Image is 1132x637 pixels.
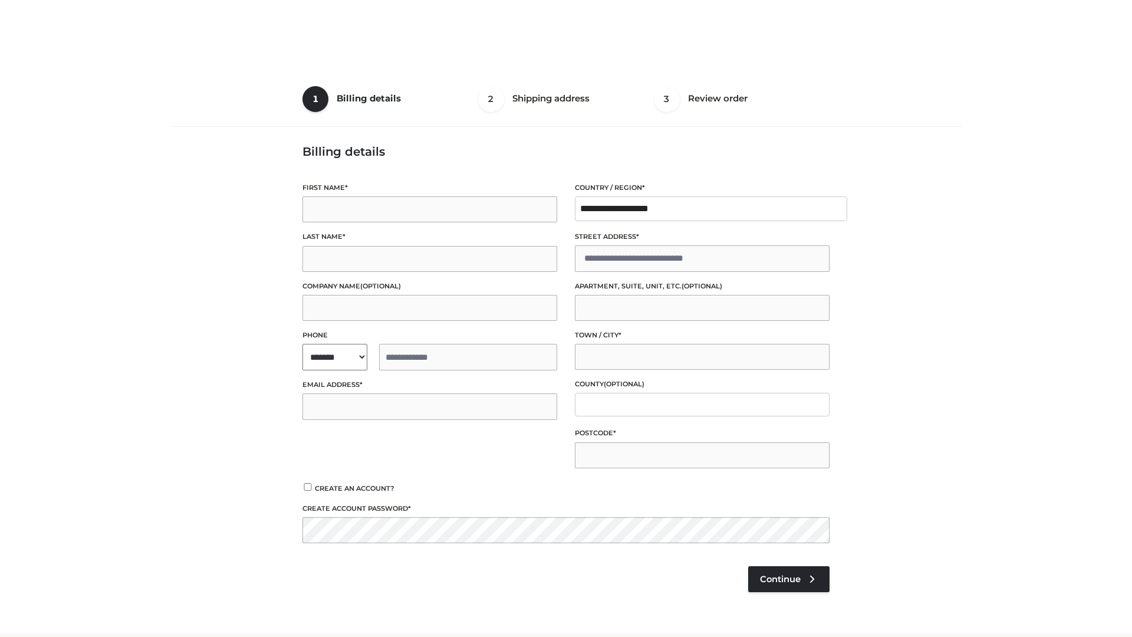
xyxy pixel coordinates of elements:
span: Shipping address [512,93,590,104]
label: Create account password [302,503,830,514]
label: Company name [302,281,557,292]
span: Continue [760,574,801,585]
label: Street address [575,231,830,242]
span: Create an account? [315,484,394,492]
span: 1 [302,86,328,112]
a: Continue [748,566,830,592]
h3: Billing details [302,145,830,159]
span: 3 [654,86,680,112]
span: Billing details [337,93,401,104]
label: Last name [302,231,557,242]
label: Phone [302,330,557,341]
span: Review order [688,93,748,104]
label: Apartment, suite, unit, etc. [575,281,830,292]
span: (optional) [682,282,722,290]
span: (optional) [360,282,401,290]
span: 2 [478,86,504,112]
span: (optional) [604,380,644,388]
label: Country / Region [575,182,830,193]
label: Email address [302,379,557,390]
label: County [575,379,830,390]
label: Postcode [575,428,830,439]
input: Create an account? [302,483,313,491]
label: Town / City [575,330,830,341]
label: First name [302,182,557,193]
